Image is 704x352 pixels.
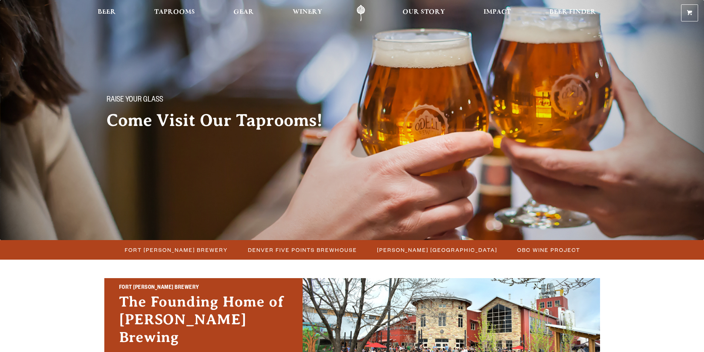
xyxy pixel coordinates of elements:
[125,245,228,255] span: Fort [PERSON_NAME] Brewery
[377,245,497,255] span: [PERSON_NAME] [GEOGRAPHIC_DATA]
[513,245,584,255] a: OBC Wine Project
[149,5,200,21] a: Taprooms
[545,5,601,21] a: Beer Finder
[549,9,596,15] span: Beer Finder
[517,245,580,255] span: OBC Wine Project
[347,5,375,21] a: Odell Home
[120,245,232,255] a: Fort [PERSON_NAME] Brewery
[229,5,259,21] a: Gear
[248,245,357,255] span: Denver Five Points Brewhouse
[154,9,195,15] span: Taprooms
[98,9,116,15] span: Beer
[398,5,450,21] a: Our Story
[479,5,516,21] a: Impact
[243,245,361,255] a: Denver Five Points Brewhouse
[93,5,121,21] a: Beer
[373,245,501,255] a: [PERSON_NAME] [GEOGRAPHIC_DATA]
[119,283,288,293] h2: Fort [PERSON_NAME] Brewery
[293,9,322,15] span: Winery
[402,9,445,15] span: Our Story
[288,5,327,21] a: Winery
[107,111,337,130] h2: Come Visit Our Taprooms!
[233,9,254,15] span: Gear
[107,96,163,105] span: Raise your glass
[484,9,511,15] span: Impact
